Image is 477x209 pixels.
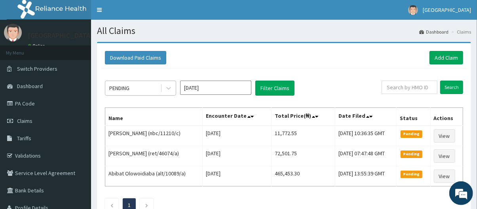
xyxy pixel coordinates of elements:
img: User Image [4,24,22,41]
span: Pending [401,151,422,158]
td: [DATE] 10:36:35 GMT [335,126,396,146]
input: Search by HMO ID [382,81,437,94]
td: [DATE] 13:55:39 GMT [335,166,396,186]
h1: All Claims [97,26,471,36]
span: [GEOGRAPHIC_DATA] [423,6,471,13]
button: Filter Claims [255,81,295,96]
a: View [434,129,455,143]
li: Claims [449,28,471,35]
span: Claims [17,117,32,124]
td: Abibat Olowoidiaba (alt/10089/a) [105,166,203,186]
img: User Image [408,5,418,15]
span: Dashboard [17,83,43,90]
p: [GEOGRAPHIC_DATA] [28,32,93,39]
td: [PERSON_NAME] (nbc/11210/c) [105,126,203,146]
input: Select Month and Year [180,81,251,95]
a: Previous page [110,201,114,209]
td: [DATE] [202,146,271,166]
span: Switch Providers [17,65,57,72]
th: Encounter Date [202,108,271,126]
th: Total Price(₦) [271,108,335,126]
th: Status [397,108,430,126]
th: Date Filed [335,108,396,126]
td: 72,501.75 [271,146,335,166]
th: Name [105,108,203,126]
div: PENDING [109,84,129,92]
td: [DATE] [202,126,271,146]
a: View [434,169,455,183]
span: Tariffs [17,135,31,142]
th: Actions [430,108,463,126]
span: Pending [401,130,422,137]
td: [PERSON_NAME] (ret/46074/a) [105,146,203,166]
span: Pending [401,171,422,178]
button: Download Paid Claims [105,51,166,64]
a: View [434,149,455,163]
td: 11,772.55 [271,126,335,146]
a: Dashboard [419,28,448,35]
a: Next page [145,201,148,209]
a: Online [28,43,47,49]
a: Page 1 is your current page [128,201,131,209]
input: Search [440,81,463,94]
td: [DATE] 07:47:48 GMT [335,146,396,166]
a: Add Claim [429,51,463,64]
td: [DATE] [202,166,271,186]
td: 465,453.30 [271,166,335,186]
